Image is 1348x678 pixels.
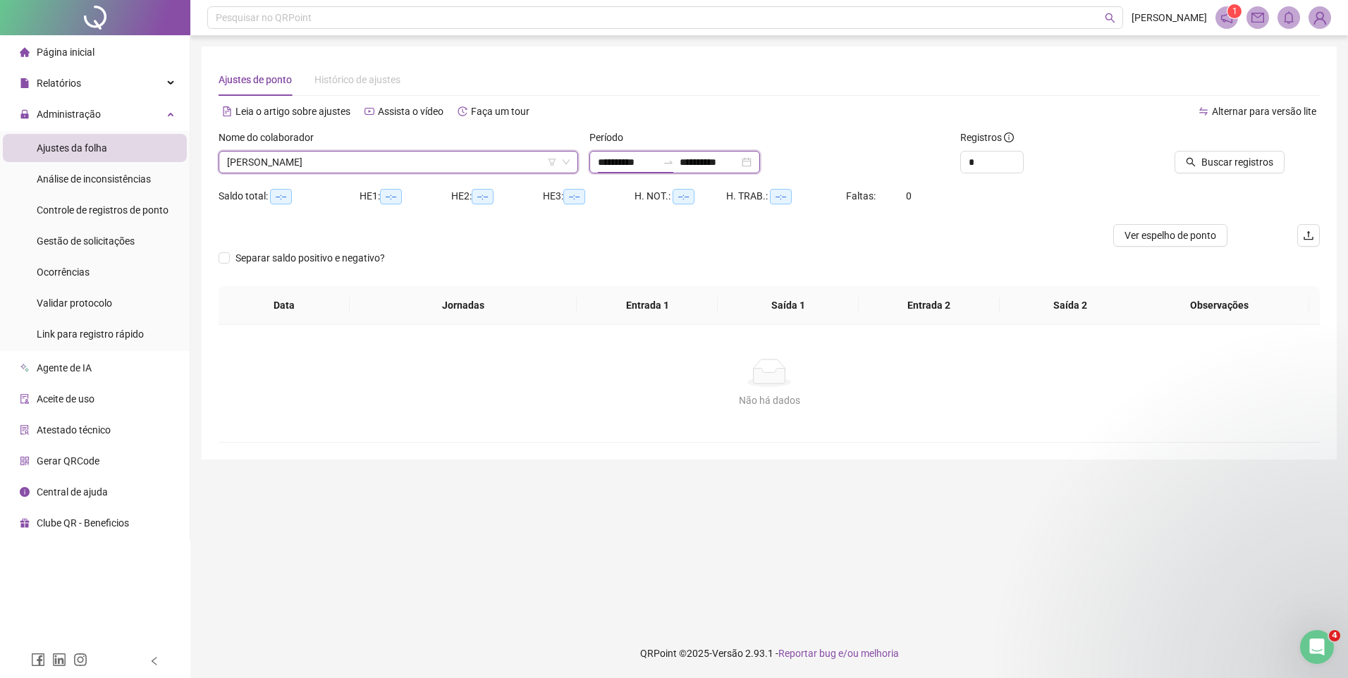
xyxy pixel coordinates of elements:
img: Profile image for Gabriel [138,23,166,51]
span: Administração [37,109,101,120]
div: Utilizando os Ajustes da Folha no QRPoint [29,419,236,433]
span: Faça um tour [471,106,529,117]
span: Início [32,475,62,485]
div: Normalmente respondemos em alguns minutos [29,216,235,246]
span: Leia o artigo sobre ajustes [235,106,350,117]
span: Qual é a sua dúvida? [29,278,145,293]
div: Entendendo a Folha de Ponto da QRPoint [20,361,262,387]
span: Reportar bug e/ou melhoria [778,648,899,659]
span: bell [1282,11,1295,24]
span: to [663,156,674,168]
span: Gerar QRCode [37,455,99,467]
span: Faltas: [846,190,878,202]
span: Central de ajuda [37,486,108,498]
div: Como cadastrar um colaboradora? [29,393,236,407]
span: upload [1303,230,1314,241]
span: --:-- [472,189,494,204]
th: Jornadas [350,286,577,325]
span: 0 [906,190,912,202]
span: Análise de inconsistências [37,173,151,185]
span: Controle de registros de ponto [37,204,168,216]
th: Entrada 1 [577,286,718,325]
footer: QRPoint © 2025 - 2.93.1 - [190,629,1348,678]
span: qrcode [20,456,30,466]
span: Gestão de solicitações [37,235,135,247]
img: 75859 [1309,7,1330,28]
span: RICARDO MAGALHAES DE OLIVEIRA [227,152,570,173]
div: HE 2: [451,188,543,204]
span: swap-right [663,156,674,168]
span: 1 [1232,6,1237,16]
div: H. NOT.: [635,188,726,204]
p: [PERSON_NAME] 👋 [28,100,254,124]
div: Saldo total: [219,188,360,204]
span: Agente de IA [37,362,92,374]
span: mail [1251,11,1264,24]
span: Link para registro rápido [37,328,144,340]
span: Ajustes de ponto [219,74,292,85]
span: filter [548,158,556,166]
div: HE 3: [543,188,635,204]
span: Histórico de ajustes [314,74,400,85]
span: [PERSON_NAME] [1132,10,1207,25]
span: --:-- [380,189,402,204]
span: Atestado técnico [37,424,111,436]
span: Ocorrências [37,266,90,278]
span: --:-- [673,189,694,204]
span: Separar saldo positivo e negativo? [230,250,391,266]
span: notification [1220,11,1233,24]
span: Ver espelho de ponto [1125,228,1216,243]
button: Buscar registros [1175,151,1285,173]
div: Não há dados [235,393,1303,408]
div: Assinatura Digital na Folha de Ponto da QRPoint: Mais Segurança e Agilidade para sua Gestão [29,311,236,355]
span: search [1186,157,1196,167]
span: Ajustes da folha [37,142,107,154]
span: info-circle [20,487,30,497]
span: Alternar para versão lite [1212,106,1316,117]
div: Envie uma mensagem [29,202,235,216]
span: linkedin [52,653,66,667]
button: Ajuda [188,440,282,496]
span: down [562,158,570,166]
span: Clube QR - Beneficios [37,517,129,529]
span: Página inicial [37,47,94,58]
div: Utilizando os Ajustes da Folha no QRPoint [20,413,262,439]
span: audit [20,394,30,404]
span: swap [1199,106,1208,116]
th: Entrada 2 [859,286,1000,325]
span: history [458,106,467,116]
div: H. TRAB.: [726,188,846,204]
span: youtube [364,106,374,116]
span: file-text [222,106,232,116]
span: facebook [31,653,45,667]
span: 4 [1329,630,1340,641]
div: Assinatura Digital na Folha de Ponto da QRPoint: Mais Segurança e Agilidade para sua Gestão [20,305,262,361]
img: logo [28,27,51,49]
span: Relatórios [37,78,81,89]
span: Registros [960,130,1014,145]
label: Período [589,130,632,145]
div: Fechar [243,23,268,48]
th: Observações [1130,286,1309,325]
sup: 1 [1227,4,1242,18]
span: info-circle [1004,132,1014,142]
div: HE 1: [360,188,451,204]
iframe: Intercom live chat [1300,630,1334,664]
label: Nome do colaborador [219,130,323,145]
img: Profile image for Maria [165,23,193,51]
span: Ajuda [221,475,249,485]
span: instagram [73,653,87,667]
span: left [149,656,159,666]
span: Versão [712,648,743,659]
div: Entendendo a Folha de Ponto da QRPoint [29,366,236,381]
th: Saída 2 [1000,286,1141,325]
span: Aceite de uso [37,393,94,405]
button: Qual é a sua dúvida? [20,271,262,300]
span: Mensagens [113,475,168,485]
span: solution [20,425,30,435]
span: Assista o vídeo [378,106,443,117]
span: --:-- [270,189,292,204]
span: home [20,47,30,57]
span: search [1105,13,1115,23]
span: --:-- [563,189,585,204]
